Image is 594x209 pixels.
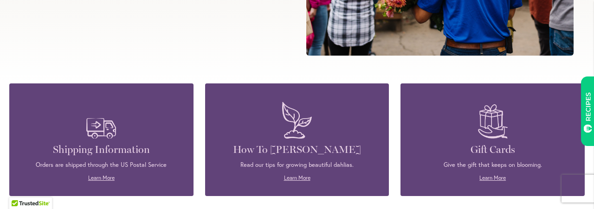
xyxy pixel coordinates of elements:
[414,143,571,156] h4: Gift Cards
[284,174,310,181] a: Learn More
[219,143,375,156] h4: How To [PERSON_NAME]
[219,161,375,169] p: Read our tips for growing beautiful dahlias.
[88,174,115,181] a: Learn More
[414,161,571,169] p: Give the gift that keeps on blooming.
[479,174,506,181] a: Learn More
[23,161,180,169] p: Orders are shipped through the US Postal Service
[23,143,180,156] h4: Shipping Information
